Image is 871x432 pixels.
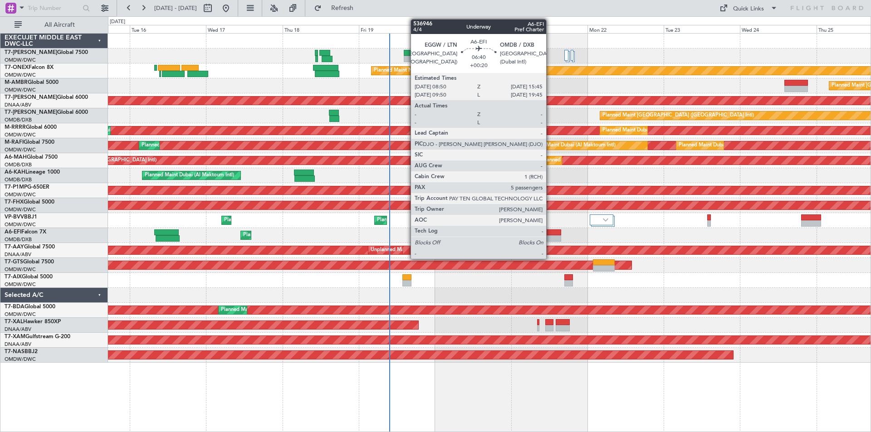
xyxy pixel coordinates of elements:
[5,50,88,55] a: T7-[PERSON_NAME]Global 7500
[5,229,46,235] a: A6-EFIFalcon 7X
[5,349,24,354] span: T7-NAS
[511,25,587,33] div: Sun 21
[359,25,435,33] div: Fri 19
[24,22,96,28] span: All Aircraft
[5,304,24,310] span: T7-BDA
[5,102,31,108] a: DNAA/ABV
[10,18,98,32] button: All Aircraft
[5,259,23,265] span: T7-GTS
[542,154,694,167] div: Planned Maint [GEOGRAPHIC_DATA] ([GEOGRAPHIC_DATA] Intl)
[5,304,55,310] a: T7-BDAGlobal 5000
[5,281,36,288] a: OMDW/DWC
[740,25,816,33] div: Wed 24
[5,356,36,363] a: OMDW/DWC
[679,139,768,152] div: Planned Maint Dubai (Al Maktoum Intl)
[5,274,53,280] a: T7-AIXGlobal 5000
[5,326,31,333] a: DNAA/ABV
[435,25,511,33] div: Sat 20
[603,218,608,222] img: arrow-gray.svg
[5,65,29,70] span: T7-ONEX
[5,199,24,205] span: T7-FHX
[5,95,88,100] a: T7-[PERSON_NAME]Global 6000
[5,170,25,175] span: A6-KAH
[110,18,125,26] div: [DATE]
[5,236,32,243] a: OMDB/DXB
[5,176,32,183] a: OMDB/DXB
[5,110,88,115] a: T7-[PERSON_NAME]Global 6000
[5,319,61,325] a: T7-XALHawker 850XP
[206,25,282,33] div: Wed 17
[5,146,36,153] a: OMDW/DWC
[5,125,26,130] span: M-RRRR
[130,25,206,33] div: Tue 16
[5,140,24,145] span: M-RAFI
[5,125,57,130] a: M-RRRRGlobal 6000
[587,25,664,33] div: Mon 22
[5,184,49,190] a: T7-P1MPG-650ER
[5,80,28,85] span: M-AMBR
[5,155,27,160] span: A6-MAH
[5,170,60,175] a: A6-KAHLineage 1000
[5,140,54,145] a: M-RAFIGlobal 7500
[5,251,31,258] a: DNAA/ABV
[323,5,362,11] span: Refresh
[733,5,764,14] div: Quick Links
[5,266,36,273] a: OMDW/DWC
[5,80,59,85] a: M-AMBRGlobal 5000
[5,319,23,325] span: T7-XAL
[28,1,80,15] input: Trip Number
[5,57,36,63] a: OMDW/DWC
[5,199,54,205] a: T7-FHXGlobal 5000
[664,25,740,33] div: Tue 23
[5,95,57,100] span: T7-[PERSON_NAME]
[142,139,231,152] div: Planned Maint Dubai (Al Maktoum Intl)
[371,243,505,257] div: Unplanned Maint [GEOGRAPHIC_DATA] (Al Maktoum Intl)
[5,110,57,115] span: T7-[PERSON_NAME]
[5,131,36,138] a: OMDW/DWC
[5,334,70,340] a: T7-XAMGulfstream G-200
[5,244,24,250] span: T7-AAY
[5,349,38,354] a: T7-NASBBJ2
[221,303,310,317] div: Planned Maint Dubai (Al Maktoum Intl)
[5,50,57,55] span: T7-[PERSON_NAME]
[5,191,36,198] a: OMDW/DWC
[5,206,36,213] a: OMDW/DWC
[243,228,386,242] div: Planned Maint [GEOGRAPHIC_DATA] ([GEOGRAPHIC_DATA])
[602,124,692,137] div: Planned Maint Dubai (Al Maktoum Intl)
[377,214,466,227] div: Planned Maint Dubai (Al Maktoum Intl)
[5,65,54,70] a: T7-ONEXFalcon 8X
[145,169,234,182] div: Planned Maint Dubai (Al Maktoum Intl)
[5,116,32,123] a: OMDB/DXB
[5,341,31,348] a: DNAA/ABV
[5,244,55,250] a: T7-AAYGlobal 7500
[5,334,25,340] span: T7-XAM
[5,214,37,220] a: VP-BVVBBJ1
[5,229,21,235] span: A6-EFI
[374,64,431,78] div: Planned Maint Nurnberg
[283,25,359,33] div: Thu 18
[154,4,197,12] span: [DATE] - [DATE]
[5,221,36,228] a: OMDW/DWC
[5,184,27,190] span: T7-P1MP
[310,1,364,15] button: Refresh
[715,1,782,15] button: Quick Links
[526,139,616,152] div: Planned Maint Dubai (Al Maktoum Intl)
[224,214,313,227] div: Planned Maint Dubai (Al Maktoum Intl)
[5,311,36,318] a: OMDW/DWC
[602,109,754,122] div: Planned Maint [GEOGRAPHIC_DATA] ([GEOGRAPHIC_DATA] Intl)
[5,72,36,78] a: OMDW/DWC
[5,161,32,168] a: OMDB/DXB
[5,214,24,220] span: VP-BVV
[5,274,22,280] span: T7-AIX
[5,87,36,93] a: OMDW/DWC
[5,259,54,265] a: T7-GTSGlobal 7500
[5,155,58,160] a: A6-MAHGlobal 7500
